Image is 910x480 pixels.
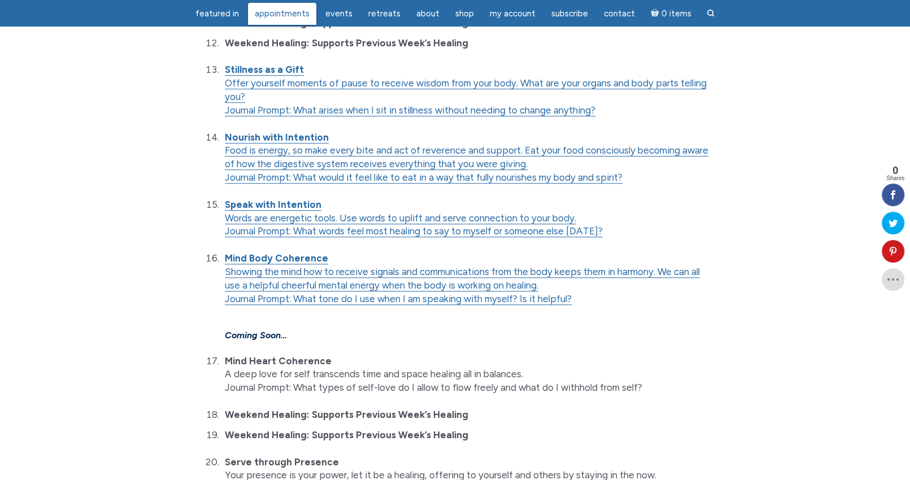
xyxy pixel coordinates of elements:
[225,199,576,224] a: Speak with Intention Words are energetic tools. Use words to uplift and serve connection to your ...
[221,355,715,395] li: A deep love for self transcends time and space healing all in balances. Journal Prompt: What type...
[255,8,310,19] span: Appointments
[225,409,468,420] strong: Weekend Healing: Supports Previous Week’s Healing
[225,37,468,49] strong: Weekend Healing: Supports Previous Week’s Healing
[597,3,642,25] a: Contact
[325,8,352,19] span: Events
[886,176,904,181] span: Shares
[661,10,691,18] span: 0 items
[225,132,329,143] strong: Nourish with Intention
[368,8,400,19] span: Retreats
[225,64,707,103] a: Stillness as a Gift Offer yourself moments of pause to receive wisdom from your body. What are yo...
[455,8,474,19] span: Shop
[225,252,700,291] a: Mind Body Coherence Showing the mind how to receive signals and communications from the body keep...
[225,293,572,305] a: Journal Prompt: What tone do I use when I am speaking with myself? Is it helpful?
[195,8,239,19] span: featured in
[886,165,904,176] span: 0
[483,3,542,25] a: My Account
[225,17,468,28] strong: Weekend Healing: Supports Previous Week’s Healing
[225,330,287,341] em: Coming Soon…
[225,355,332,366] strong: Mind Heart Coherence
[604,8,635,19] span: Contact
[225,429,468,440] strong: Weekend Healing: Supports Previous Week’s Healing
[644,2,698,25] a: Cart0 items
[410,3,446,25] a: About
[225,199,321,210] strong: Speak with Intention
[225,64,304,75] strong: Stillness as a Gift
[225,225,603,237] a: Journal Prompt: What words feel most healing to say to myself or someone else [DATE]?
[225,456,339,468] strong: Serve through Presence
[248,3,316,25] a: Appointments
[651,8,661,19] i: Cart
[225,132,708,171] a: Nourish with Intention Food is energy, so make every bite and act of reverence and support. Eat y...
[362,3,407,25] a: Retreats
[551,8,588,19] span: Subscribe
[449,3,481,25] a: Shop
[319,3,359,25] a: Events
[189,3,246,25] a: featured in
[225,172,622,184] a: Journal Prompt: What would it feel like to eat in a way that fully nourishes my body and spirit?
[416,8,439,19] span: About
[225,252,328,264] strong: Mind Body Coherence
[490,8,535,19] span: My Account
[225,104,595,116] a: Journal Prompt: What arises when I sit in stillness without needing to change anything?
[545,3,595,25] a: Subscribe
